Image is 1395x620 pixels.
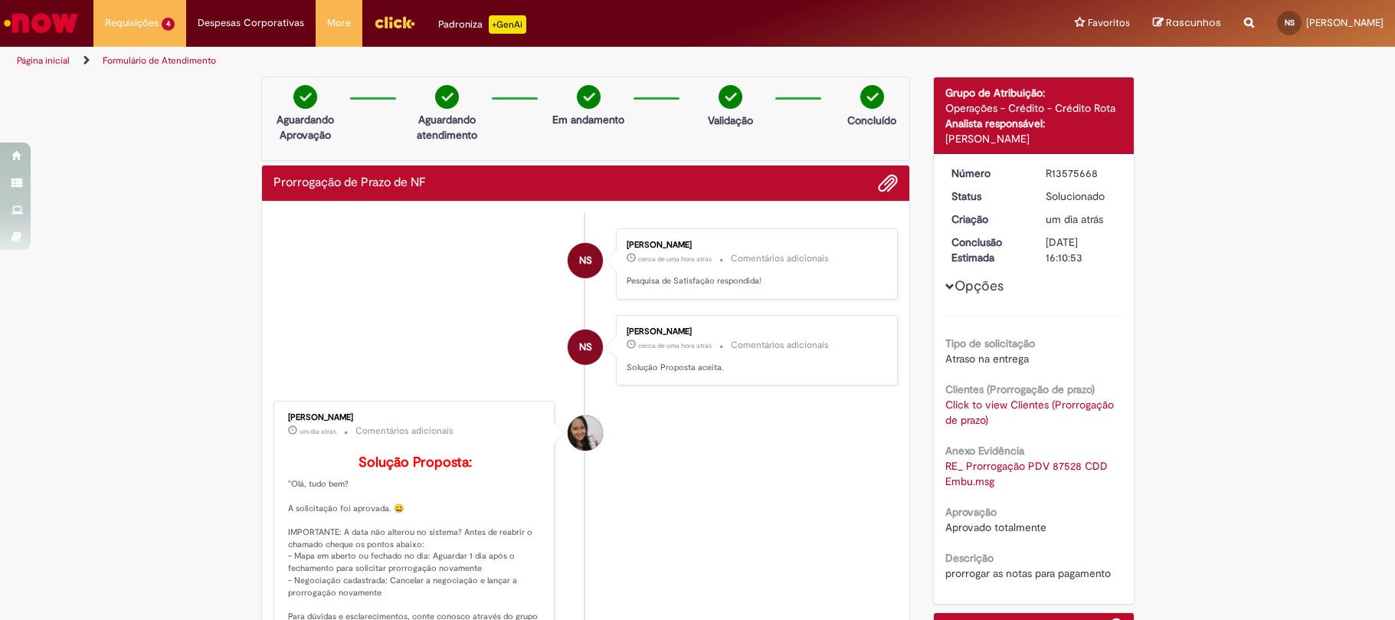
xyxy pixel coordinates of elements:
span: Aprovado totalmente [945,520,1046,534]
span: um dia atrás [300,427,336,436]
p: Aguardando atendimento [410,112,484,143]
span: NS [1285,18,1295,28]
span: cerca de uma hora atrás [638,254,712,264]
div: Padroniza [438,15,526,34]
div: Natalia Carolina De Souza [568,330,603,365]
div: [DATE] 16:10:53 [1046,235,1117,265]
p: Concluído [847,113,896,128]
time: 29/09/2025 10:21:46 [1046,212,1103,226]
span: um dia atrás [1046,212,1103,226]
p: Em andamento [552,112,624,127]
span: NS [579,329,592,366]
div: [PERSON_NAME] [627,327,882,336]
img: check-circle-green.png [860,85,884,109]
img: click_logo_yellow_360x200.png [374,11,415,34]
span: cerca de uma hora atrás [638,341,712,350]
dt: Conclusão Estimada [940,235,1034,265]
img: ServiceNow [2,8,80,38]
img: check-circle-green.png [719,85,742,109]
a: Click to view Clientes (Prorrogação de prazo) [945,398,1114,427]
span: [PERSON_NAME] [1306,16,1384,29]
span: prorrogar as notas para pagamento [945,566,1111,580]
a: Download de RE_ Prorrogação PDV 87528 CDD Embu.msg [945,459,1111,488]
div: Operações - Crédito - Crédito Rota [945,100,1122,116]
time: 30/09/2025 15:49:04 [638,341,712,350]
a: Formulário de Atendimento [103,54,216,67]
ul: Trilhas de página [11,47,919,75]
img: check-circle-green.png [293,85,317,109]
dt: Criação [940,212,1034,227]
span: Atraso na entrega [945,352,1029,366]
small: Comentários adicionais [355,425,454,438]
b: Solução Proposta: [359,454,472,471]
div: [PERSON_NAME] [627,241,882,250]
div: Natalia Carolina De Souza [568,243,603,278]
time: 29/09/2025 12:52:02 [300,427,336,436]
p: Validação [708,113,753,128]
b: Clientes (Prorrogação de prazo) [945,382,1095,396]
div: [PERSON_NAME] [945,131,1122,146]
button: Adicionar anexos [878,173,898,193]
img: check-circle-green.png [577,85,601,109]
span: Requisições [105,15,159,31]
p: +GenAi [489,15,526,34]
a: Página inicial [17,54,70,67]
dt: Número [940,166,1034,181]
div: Analista responsável: [945,116,1122,131]
div: Solucionado [1046,189,1117,204]
b: Anexo Evidência [945,444,1024,458]
dt: Status [940,189,1034,204]
b: Descrição [945,551,994,565]
span: Despesas Corporativas [198,15,304,31]
b: Aprovação [945,505,997,519]
time: 30/09/2025 15:49:24 [638,254,712,264]
img: check-circle-green.png [435,85,459,109]
span: 4 [162,18,175,31]
span: Favoritos [1088,15,1130,31]
h2: Prorrogação de Prazo de NF Histórico de tíquete [273,176,426,190]
b: Tipo de solicitação [945,336,1035,350]
small: Comentários adicionais [731,339,829,352]
a: Rascunhos [1153,16,1221,31]
p: Solução Proposta aceita. [627,362,882,374]
p: Aguardando Aprovação [268,112,342,143]
span: Rascunhos [1166,15,1221,30]
div: [PERSON_NAME] [288,413,543,422]
div: 29/09/2025 10:21:46 [1046,212,1117,227]
div: Valeria Maria Da Conceicao [568,415,603,451]
span: More [327,15,351,31]
p: Pesquisa de Satisfação respondida! [627,275,882,287]
small: Comentários adicionais [731,252,829,265]
div: Grupo de Atribuição: [945,85,1122,100]
span: NS [579,242,592,279]
div: R13575668 [1046,166,1117,181]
